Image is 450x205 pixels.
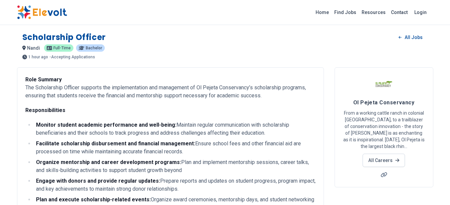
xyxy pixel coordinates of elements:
[363,154,405,167] a: All Careers
[359,7,388,18] a: Resources
[25,107,65,113] strong: Responsibilities
[49,55,95,59] p: - Accepting Applications
[36,178,160,184] strong: Engage with donors and provide regular updates:
[343,110,425,150] p: From a working cattle ranch in colonial [GEOGRAPHIC_DATA], to a trailblazer of conservation innov...
[53,46,71,50] span: Full-time
[25,76,62,83] strong: Role Summary
[36,140,195,147] strong: Facilitate scholarship disbursement and financial management:
[36,196,151,203] strong: Plan and execute scholarship-related events:
[22,32,106,43] h1: Scholarship Officer
[17,5,67,19] img: Elevolt
[25,76,316,100] p: The Scholarship Officer supports the implementation and management of Ol Pejeta Conservancy’s sch...
[36,122,176,128] strong: Monitor student academic performance and well-being:
[393,32,428,42] a: All Jobs
[34,177,316,193] li: Prepare reports and updates on student progress, program impact, and key achievements to maintain...
[376,76,392,92] img: Ol Pejeta Conservancy
[27,45,40,51] span: nandi
[34,121,316,137] li: Maintain regular communication with scholarship beneficiaries and their schools to track progress...
[353,99,414,106] span: Ol Pejeta Conservancy
[388,7,410,18] a: Contact
[36,159,181,165] strong: Organize mentorship and career development programs:
[28,55,48,59] span: 1 hour ago
[332,7,359,18] a: Find Jobs
[313,7,332,18] a: Home
[410,6,431,19] a: Login
[86,46,102,50] span: Bachelor
[34,140,316,156] li: Ensure school fees and other financial aid are processed on time while maintaining accurate finan...
[34,158,316,174] li: Plan and implement mentorship sessions, career talks, and skills-building activities to support s...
